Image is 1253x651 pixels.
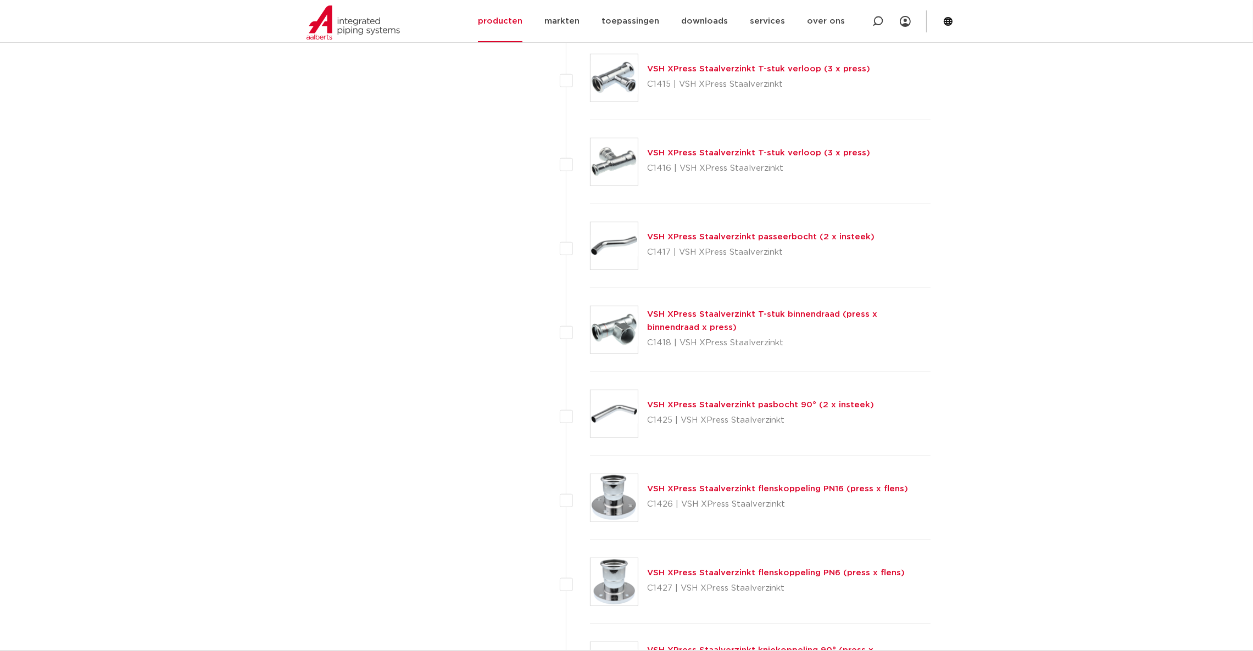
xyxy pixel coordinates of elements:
[591,558,638,605] img: Thumbnail for VSH XPress Staalverzinkt flenskoppeling PN6 (press x flens)
[647,149,870,157] a: VSH XPress Staalverzinkt T-stuk verloop (3 x press)
[647,580,905,597] p: C1427 | VSH XPress Staalverzinkt
[647,401,874,409] a: VSH XPress Staalverzinkt pasbocht 90° (2 x insteek)
[591,54,638,102] img: Thumbnail for VSH XPress Staalverzinkt T-stuk verloop (3 x press)
[647,334,931,352] p: C1418 | VSH XPress Staalverzinkt
[647,65,870,73] a: VSH XPress Staalverzinkt T-stuk verloop (3 x press)
[647,76,870,93] p: C1415 | VSH XPress Staalverzinkt
[647,496,908,513] p: C1426 | VSH XPress Staalverzinkt
[647,569,905,577] a: VSH XPress Staalverzinkt flenskoppeling PN6 (press x flens)
[591,390,638,437] img: Thumbnail for VSH XPress Staalverzinkt pasbocht 90° (2 x insteek)
[647,310,877,332] a: VSH XPress Staalverzinkt T-stuk binnendraad (press x binnendraad x press)
[647,160,870,177] p: C1416 | VSH XPress Staalverzinkt
[591,474,638,521] img: Thumbnail for VSH XPress Staalverzinkt flenskoppeling PN16 (press x flens)
[591,306,638,353] img: Thumbnail for VSH XPress Staalverzinkt T-stuk binnendraad (press x binnendraad x press)
[647,244,875,261] p: C1417 | VSH XPress Staalverzinkt
[591,222,638,270] img: Thumbnail for VSH XPress Staalverzinkt passeerbocht (2 x insteek)
[647,412,874,429] p: C1425 | VSH XPress Staalverzinkt
[647,485,908,493] a: VSH XPress Staalverzinkt flenskoppeling PN16 (press x flens)
[647,233,875,241] a: VSH XPress Staalverzinkt passeerbocht (2 x insteek)
[591,138,638,186] img: Thumbnail for VSH XPress Staalverzinkt T-stuk verloop (3 x press)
